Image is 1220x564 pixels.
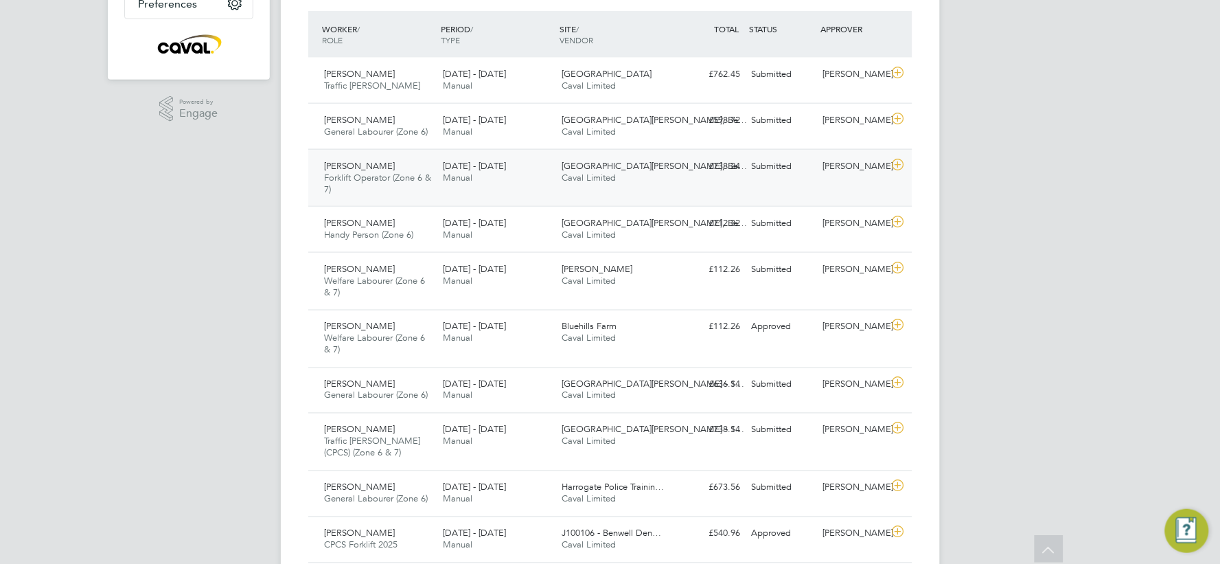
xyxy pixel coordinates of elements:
[562,126,616,137] span: Caval Limited
[817,419,888,442] div: [PERSON_NAME]
[746,419,818,442] div: Submitted
[675,258,746,281] div: £112.26
[325,528,395,539] span: [PERSON_NAME]
[443,539,472,551] span: Manual
[443,229,472,240] span: Manual
[325,275,426,298] span: Welfare Labourer (Zone 6 & 7)
[746,477,818,499] div: Submitted
[675,374,746,396] div: £636.14
[358,23,360,34] span: /
[746,109,818,132] div: Submitted
[562,80,616,91] span: Caval Limited
[159,96,218,122] a: Powered byEngage
[817,477,888,499] div: [PERSON_NAME]
[817,374,888,396] div: [PERSON_NAME]
[443,217,506,229] span: [DATE] - [DATE]
[443,528,506,539] span: [DATE] - [DATE]
[443,482,506,493] span: [DATE] - [DATE]
[443,160,506,172] span: [DATE] - [DATE]
[443,275,472,286] span: Manual
[154,33,222,55] img: caval-logo-retina.png
[562,275,616,286] span: Caval Limited
[746,16,818,41] div: STATUS
[179,108,218,120] span: Engage
[675,63,746,86] div: £762.45
[124,33,253,55] a: Go to home page
[675,212,746,235] div: £712.32
[746,374,818,396] div: Submitted
[319,16,438,52] div: WORKER
[746,212,818,235] div: Submitted
[325,379,395,390] span: [PERSON_NAME]
[562,172,616,183] span: Caval Limited
[325,263,395,275] span: [PERSON_NAME]
[443,80,472,91] span: Manual
[576,23,579,34] span: /
[746,523,818,545] div: Approved
[817,316,888,339] div: [PERSON_NAME]
[562,379,744,390] span: [GEOGRAPHIC_DATA][PERSON_NAME] - S…
[325,229,414,240] span: Handy Person (Zone 6)
[817,16,888,41] div: APPROVER
[675,419,746,442] div: £738.14
[560,34,593,45] span: VENDOR
[325,160,395,172] span: [PERSON_NAME]
[675,316,746,339] div: £112.26
[443,390,472,401] span: Manual
[179,96,218,108] span: Powered by
[325,172,432,195] span: Forklift Operator (Zone 6 & 7)
[746,258,818,281] div: Submitted
[443,332,472,344] span: Manual
[443,493,472,505] span: Manual
[323,34,343,45] span: ROLE
[325,436,421,459] span: Traffic [PERSON_NAME] (CPCS) (Zone 6 & 7)
[443,321,506,332] span: [DATE] - [DATE]
[325,424,395,436] span: [PERSON_NAME]
[562,160,747,172] span: [GEOGRAPHIC_DATA][PERSON_NAME], Be…
[675,155,746,178] div: £738.24
[325,539,398,551] span: CPCS Forklift 2025
[325,332,426,356] span: Welfare Labourer (Zone 6 & 7)
[562,321,617,332] span: Bluehills Farm
[437,16,556,52] div: PERIOD
[817,523,888,545] div: [PERSON_NAME]
[325,126,428,137] span: General Labourer (Zone 6)
[562,263,632,275] span: [PERSON_NAME]
[562,493,616,505] span: Caval Limited
[441,34,460,45] span: TYPE
[746,63,818,86] div: Submitted
[325,114,395,126] span: [PERSON_NAME]
[562,68,652,80] span: [GEOGRAPHIC_DATA]
[675,109,746,132] div: £598.72
[325,68,395,80] span: [PERSON_NAME]
[562,482,664,493] span: Harrogate Police Trainin…
[562,332,616,344] span: Caval Limited
[443,126,472,137] span: Manual
[325,80,421,91] span: Traffic [PERSON_NAME]
[443,424,506,436] span: [DATE] - [DATE]
[1165,509,1209,553] button: Engage Resource Center
[817,212,888,235] div: [PERSON_NAME]
[562,114,747,126] span: [GEOGRAPHIC_DATA][PERSON_NAME], Be…
[325,321,395,332] span: [PERSON_NAME]
[675,477,746,499] div: £673.56
[325,390,428,401] span: General Labourer (Zone 6)
[562,424,744,436] span: [GEOGRAPHIC_DATA][PERSON_NAME] - S…
[817,63,888,86] div: [PERSON_NAME]
[325,493,428,505] span: General Labourer (Zone 6)
[562,528,661,539] span: J100106 - Benwell Den…
[443,68,506,80] span: [DATE] - [DATE]
[443,172,472,183] span: Manual
[325,482,395,493] span: [PERSON_NAME]
[715,23,739,34] span: TOTAL
[443,436,472,447] span: Manual
[817,155,888,178] div: [PERSON_NAME]
[443,379,506,390] span: [DATE] - [DATE]
[817,109,888,132] div: [PERSON_NAME]
[562,436,616,447] span: Caval Limited
[443,114,506,126] span: [DATE] - [DATE]
[675,523,746,545] div: £540.96
[470,23,473,34] span: /
[746,316,818,339] div: Approved
[746,155,818,178] div: Submitted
